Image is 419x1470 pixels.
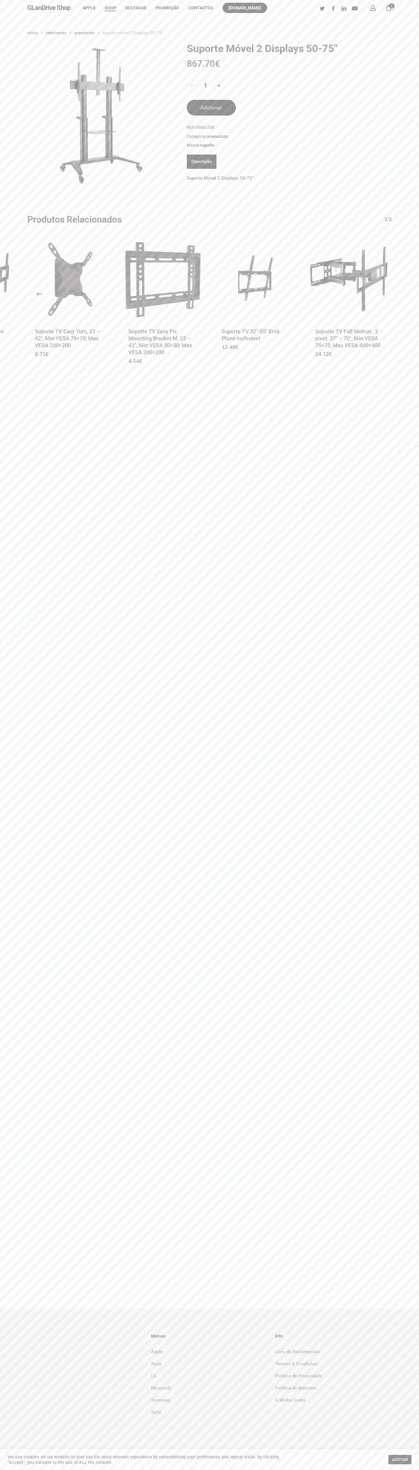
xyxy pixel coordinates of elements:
[275,1383,392,1393] a: Política de Retornos
[105,5,116,10] span: Shop
[83,6,96,10] a: Apple
[187,134,392,140] span: Categoria:
[187,58,220,69] bdi: 867.70
[105,6,116,10] a: Shop
[128,357,142,364] bdi: 4.54
[8,1454,290,1465] div: We use cookies on our website to give you the most relevant experience by remembering your prefer...
[315,350,332,358] bdi: 24.12
[188,5,213,10] span: Contactos
[207,134,228,139] a: Acessórios
[151,1395,268,1405] a: Samsung
[222,328,291,342] a: Suporte TV 32″-55″ Ecrã Plano Inclinável
[74,30,94,35] a: Acessórios
[27,42,175,190] img: Placeholder
[200,142,214,148] a: NAPOFIX
[275,1347,392,1357] a: Livro de Reclamações
[45,350,48,358] span: €
[196,125,214,130] span: VWA1230
[125,6,147,10] a: Destaque
[102,30,163,35] span: Suporte Móvel 2 Displays 50-75″
[389,3,394,8] span: 1
[275,1331,392,1341] h4: Info
[229,5,261,10] span: [DOMAIN_NAME]
[151,1359,268,1369] a: Asus
[151,1383,268,1393] a: Microsoft
[121,236,205,321] img: Placeholder
[191,155,212,169] a: Descrição
[27,5,71,11] a: GLanDrive Shop
[35,350,48,358] bdi: 8.75
[187,100,236,116] button: Adicionar
[156,5,179,10] span: Promoção
[388,1455,411,1464] a: ACEITAR
[378,214,392,226] div: 2/2
[125,5,147,10] span: Destaque
[156,6,179,10] a: Promoção
[187,80,197,91] input: -
[275,1395,392,1405] a: A Minha Conta
[128,328,198,356] a: Suporte TV Easy Fix Mounting Bracket M, 23 – 43″, Min VESA 50×50; Max VESA 200×200
[139,357,142,364] span: €
[27,30,38,35] a: Início
[308,236,392,321] img: Placeholder
[187,142,392,149] span: Marca:
[33,288,45,300] button: Previous
[35,328,104,349] a: Suporte TV Easy Turn, 23 – 42″, Min VESA 75×75; Max VESA 200×200
[121,236,205,321] a: Suporte TV Easy Fix Mounting Bracket M, 23 - 43
[223,6,267,10] a: [DOMAIN_NAME]
[187,42,392,55] h1: Suporte Móvel 2 Displays 50-75″
[214,236,299,321] a: Suporte TV 32
[329,350,332,358] span: €
[385,5,392,11] a: Cart
[151,1407,268,1417] a: Sony
[315,328,384,349] a: Suporte TV Full Motion , 3 pivot, 37″ – 70″, Min VESA 75×75; Max VESA 600×400
[27,236,112,321] img: Placeholder
[27,236,112,321] a: Suporte TV Easy Turn, 23 - 42
[222,343,238,351] bdi: 12.48
[151,1347,268,1357] a: Apple
[188,6,213,10] a: Contactos
[235,343,238,351] span: €
[83,5,96,10] span: Apple
[214,80,224,91] input: +
[199,80,213,91] input: Product quantity
[46,30,66,35] a: Televisores
[187,125,392,131] span: REF:
[214,236,299,321] img: Placeholder
[187,173,392,183] p: Suporte Móvel 2 Displays 50-75″
[27,214,396,226] h2: Produtos Relacionados
[215,58,220,69] span: €
[275,1359,392,1369] a: Termos & Condições
[308,236,392,321] a: Suporte TV Full Motion , 3 pivot, 37
[275,1371,392,1381] a: Política de Privacidade
[151,1371,268,1381] a: LG
[151,1331,268,1341] h4: Marcas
